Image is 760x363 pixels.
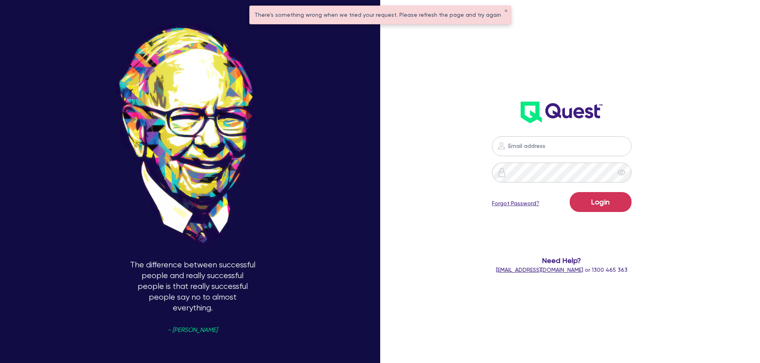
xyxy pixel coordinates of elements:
button: Login [570,192,632,212]
a: [EMAIL_ADDRESS][DOMAIN_NAME] [496,267,583,273]
img: icon-password [497,168,507,177]
span: Need Help? [460,255,664,266]
input: Email address [492,136,632,156]
div: There's something wrong when we tried your request. Please refresh the page and try again [250,6,511,24]
img: wH2k97JdezQIQAAAABJRU5ErkJggg== [521,102,602,123]
button: ✕ [504,9,507,13]
img: icon-password [497,141,506,151]
a: Forgot Password? [492,199,539,208]
span: or 1300 465 363 [496,267,628,273]
span: eye [618,169,626,177]
span: - [PERSON_NAME] [168,327,217,333]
